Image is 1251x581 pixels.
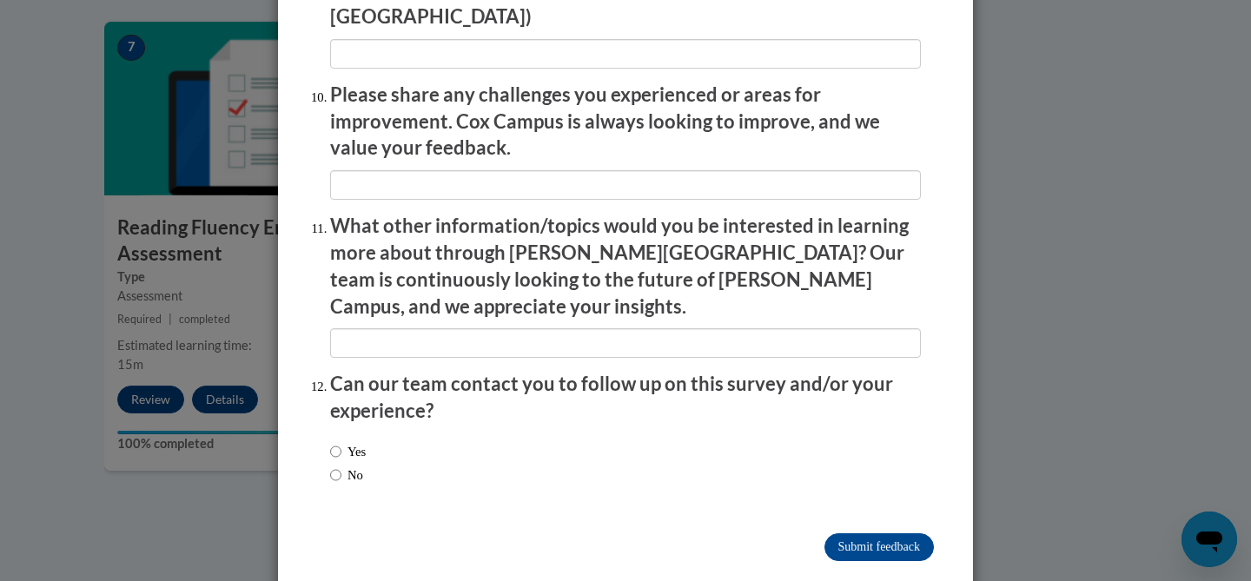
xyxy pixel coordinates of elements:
input: Submit feedback [824,533,934,561]
p: Please share any challenges you experienced or areas for improvement. Cox Campus is always lookin... [330,82,921,162]
p: Can our team contact you to follow up on this survey and/or your experience? [330,371,921,425]
p: What other information/topics would you be interested in learning more about through [PERSON_NAME... [330,213,921,320]
label: No [330,465,363,485]
input: Yes [330,442,341,461]
label: Yes [330,442,366,461]
input: No [330,465,341,485]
